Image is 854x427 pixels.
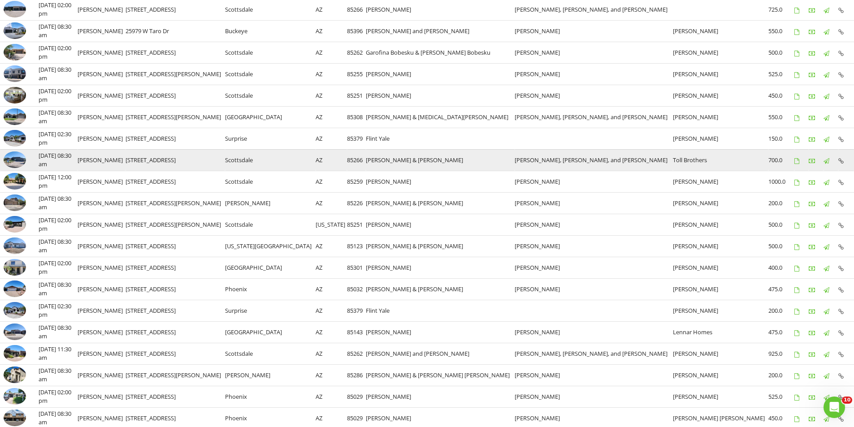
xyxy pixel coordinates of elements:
[225,386,315,407] td: Phoenix
[673,63,769,85] td: [PERSON_NAME]
[515,149,673,171] td: [PERSON_NAME], [PERSON_NAME], and [PERSON_NAME]
[366,85,515,106] td: [PERSON_NAME]
[316,106,347,128] td: AZ
[39,386,78,407] td: [DATE] 02:00 pm
[347,192,366,214] td: 85226
[515,63,673,85] td: [PERSON_NAME]
[316,343,347,364] td: AZ
[673,257,769,278] td: [PERSON_NAME]
[366,149,515,171] td: [PERSON_NAME] & [PERSON_NAME]
[347,106,366,128] td: 85308
[673,149,769,171] td: Toll Brothers
[126,386,225,407] td: [STREET_ADDRESS]
[347,321,366,343] td: 85143
[366,364,515,386] td: [PERSON_NAME] & [PERSON_NAME] [PERSON_NAME]
[347,63,366,85] td: 85255
[768,343,794,364] td: 925.0
[316,149,347,171] td: AZ
[126,20,225,42] td: 25979 W Taro Dr
[673,20,769,42] td: [PERSON_NAME]
[366,63,515,85] td: [PERSON_NAME]
[366,214,515,235] td: [PERSON_NAME]
[515,343,673,364] td: [PERSON_NAME], [PERSON_NAME], and [PERSON_NAME]
[366,343,515,364] td: [PERSON_NAME] and [PERSON_NAME]
[126,343,225,364] td: [STREET_ADDRESS]
[225,128,315,149] td: Surprise
[768,214,794,235] td: 500.0
[366,235,515,257] td: [PERSON_NAME] & [PERSON_NAME]
[225,192,315,214] td: [PERSON_NAME]
[78,20,126,42] td: [PERSON_NAME]
[78,171,126,192] td: [PERSON_NAME]
[225,364,315,386] td: [PERSON_NAME]
[78,235,126,257] td: [PERSON_NAME]
[515,278,673,300] td: [PERSON_NAME]
[673,300,769,321] td: [PERSON_NAME]
[768,106,794,128] td: 550.0
[78,149,126,171] td: [PERSON_NAME]
[126,364,225,386] td: [STREET_ADDRESS][PERSON_NAME]
[4,410,26,427] img: 9095206%2Fcover_photos%2Fx7zGusyQb1kDcVSxHTnB%2Fsmall.9095206-1753113763423
[39,278,78,300] td: [DATE] 08:30 am
[316,63,347,85] td: AZ
[347,171,366,192] td: 85259
[347,42,366,63] td: 85262
[4,22,26,39] img: 9204618%2Fcover_photos%2Fc8dfVaZyyUOmazyqA5ac%2Fsmall.9204618-1754581170948
[515,214,673,235] td: [PERSON_NAME]
[78,278,126,300] td: [PERSON_NAME]
[366,192,515,214] td: [PERSON_NAME] & [PERSON_NAME]
[225,278,315,300] td: Phoenix
[126,171,225,192] td: [STREET_ADDRESS]
[768,257,794,278] td: 400.0
[347,343,366,364] td: 85262
[316,214,347,235] td: [US_STATE]
[225,149,315,171] td: Scottsdale
[78,257,126,278] td: [PERSON_NAME]
[39,106,78,128] td: [DATE] 08:30 am
[126,321,225,343] td: [STREET_ADDRESS]
[515,235,673,257] td: [PERSON_NAME]
[316,386,347,407] td: AZ
[126,128,225,149] td: [STREET_ADDRESS]
[515,257,673,278] td: [PERSON_NAME]
[39,85,78,106] td: [DATE] 02:00 pm
[673,321,769,343] td: Lennar Homes
[78,364,126,386] td: [PERSON_NAME]
[316,85,347,106] td: AZ
[126,278,225,300] td: [STREET_ADDRESS]
[126,214,225,235] td: [STREET_ADDRESS][PERSON_NAME]
[347,149,366,171] td: 85266
[673,235,769,257] td: [PERSON_NAME]
[347,128,366,149] td: 85379
[225,85,315,106] td: Scottsdale
[78,42,126,63] td: [PERSON_NAME]
[4,367,26,384] img: 9168091%2Fcover_photos%2FxZQkar2290p61IlWGAMC%2Fsmall.jpeg
[768,235,794,257] td: 500.0
[673,386,769,407] td: [PERSON_NAME]
[4,259,26,276] img: 9177303%2Fcover_photos%2FLvESlWeYv42oKmcYsBNz%2Fsmall.9177303-1753910134305
[316,278,347,300] td: AZ
[225,42,315,63] td: Scottsdale
[4,44,26,61] img: 9192060%2Fcover_photos%2Fj7jDtuyPQsn8QIp4u08f%2Fsmall.9192060-1754515306749
[39,364,78,386] td: [DATE] 08:30 am
[768,321,794,343] td: 475.0
[4,216,26,233] img: 9168135%2Fcover_photos%2FNalqsYVmSUgB50dRp3Q0%2Fsmall.9168135-1753996073943
[768,278,794,300] td: 475.0
[347,85,366,106] td: 85251
[4,173,26,190] img: 9192017%2Fcover_photos%2FXBIBCXFyy68EnbGbtJf2%2Fsmall.9192017-1754074929194
[768,171,794,192] td: 1000.0
[225,171,315,192] td: Scottsdale
[126,235,225,257] td: [STREET_ADDRESS]
[225,321,315,343] td: [GEOGRAPHIC_DATA]
[316,321,347,343] td: AZ
[39,192,78,214] td: [DATE] 08:30 am
[768,42,794,63] td: 500.0
[78,106,126,128] td: [PERSON_NAME]
[673,42,769,63] td: [PERSON_NAME]
[316,257,347,278] td: AZ
[4,345,26,362] img: 9150113%2Fcover_photos%2Fa34YDnEoHXt0Ru07zlbz%2Fsmall.9150113-1753727934148
[515,192,673,214] td: [PERSON_NAME]
[673,171,769,192] td: [PERSON_NAME]
[515,321,673,343] td: [PERSON_NAME]
[366,171,515,192] td: [PERSON_NAME]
